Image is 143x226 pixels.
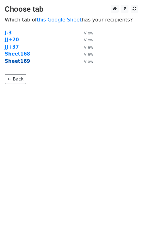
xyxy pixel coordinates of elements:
small: View [84,38,93,42]
small: View [84,52,93,56]
a: Sheet169 [5,58,30,64]
a: View [78,44,93,50]
a: JJ+20 [5,37,19,43]
small: View [84,45,93,50]
a: View [78,30,93,36]
a: View [78,58,93,64]
a: JJ+37 [5,44,19,50]
a: this Google Sheet [37,17,82,23]
iframe: Chat Widget [111,196,143,226]
a: Sheet168 [5,51,30,57]
a: View [78,51,93,57]
p: Which tab of has your recipients? [5,16,138,23]
small: View [84,59,93,64]
h3: Choose tab [5,5,138,14]
a: ← Back [5,74,26,84]
small: View [84,31,93,35]
a: J-3 [5,30,12,36]
a: View [78,37,93,43]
